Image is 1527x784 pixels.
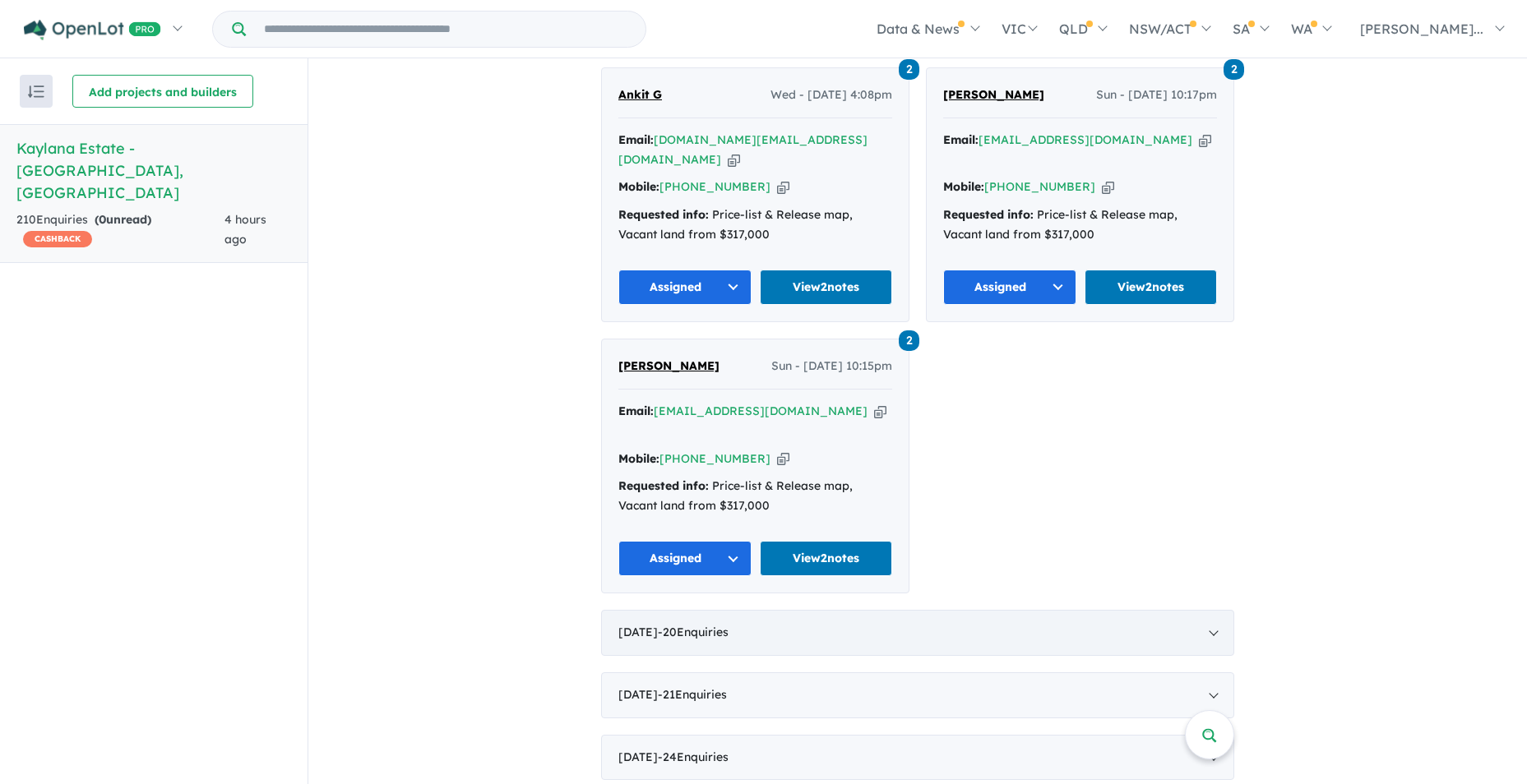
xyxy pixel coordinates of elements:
span: 2 [899,330,919,351]
button: Assigned [618,270,752,305]
span: 0 [99,212,106,227]
a: [EMAIL_ADDRESS][DOMAIN_NAME] [979,132,1192,147]
button: Assigned [618,541,752,576]
button: Copy [777,450,789,468]
button: Copy [1199,131,1211,149]
a: [PERSON_NAME] [618,357,720,376]
div: [DATE] [601,610,1234,656]
a: View2notes [760,270,893,305]
a: [DOMAIN_NAME][EMAIL_ADDRESS][DOMAIN_NAME] [618,132,868,167]
span: - 20 Enquir ies [658,625,729,639]
span: 2 [1224,59,1244,80]
span: - 21 Enquir ies [658,687,727,702]
button: Add projects and builders [72,75,253,108]
div: [DATE] [601,672,1234,718]
a: 2 [1224,58,1244,80]
input: Try estate name, suburb, builder or developer [249,12,642,47]
img: Openlot PRO Logo White [24,20,161,40]
span: Sun - [DATE] 10:15pm [771,357,892,376]
strong: ( unread) [95,212,151,227]
a: View2notes [760,541,893,576]
a: 2 [899,58,919,80]
span: [PERSON_NAME]... [1360,21,1483,37]
img: sort.svg [28,85,44,98]
strong: Requested info: [618,478,709,493]
a: [PHONE_NUMBER] [659,451,770,466]
strong: Mobile: [943,179,984,194]
strong: Email: [618,132,654,147]
button: Copy [777,178,789,196]
a: [PHONE_NUMBER] [659,179,770,194]
button: Assigned [943,270,1076,305]
a: View2notes [1085,270,1218,305]
span: 4 hours ago [224,212,266,247]
strong: Mobile: [618,451,659,466]
div: Price-list & Release map, Vacant land from $317,000 [618,477,892,516]
div: [DATE] [601,735,1234,781]
span: CASHBACK [23,231,92,247]
h5: Kaylana Estate - [GEOGRAPHIC_DATA] , [GEOGRAPHIC_DATA] [16,137,291,204]
div: Price-list & Release map, Vacant land from $317,000 [943,205,1217,245]
div: 210 Enquir ies [16,210,224,250]
span: 2 [899,59,919,80]
strong: Requested info: [943,207,1034,222]
a: [PHONE_NUMBER] [984,179,1095,194]
button: Copy [728,151,740,168]
a: Ankit G [618,85,662,105]
span: Sun - [DATE] 10:17pm [1096,85,1217,105]
span: Wed - [DATE] 4:08pm [770,85,892,105]
span: - 24 Enquir ies [658,749,729,764]
strong: Mobile: [618,179,659,194]
a: [EMAIL_ADDRESS][DOMAIN_NAME] [654,404,868,418]
button: Copy [874,403,886,420]
div: Price-list & Release map, Vacant land from $317,000 [618,205,892,245]
span: [PERSON_NAME] [943,87,1044,102]
strong: Requested info: [618,207,709,222]
span: [PERSON_NAME] [618,358,720,373]
strong: Email: [618,404,654,418]
a: 2 [899,329,919,351]
span: Ankit G [618,87,662,102]
strong: Email: [943,132,979,147]
button: Copy [1102,178,1114,196]
a: [PERSON_NAME] [943,85,1044,105]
